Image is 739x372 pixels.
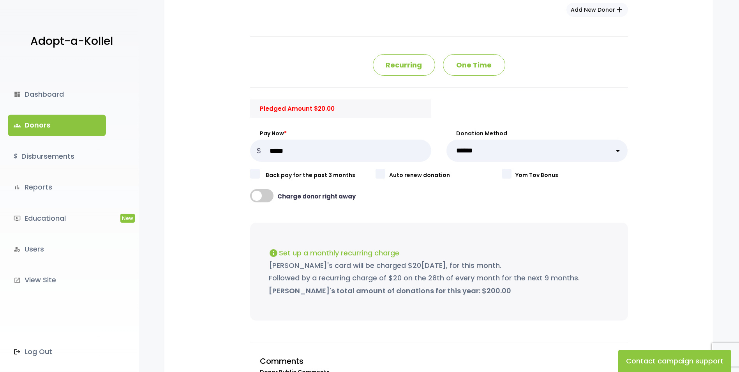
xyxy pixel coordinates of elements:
[269,272,609,284] p: Followed by a recurring charge of $20 on the 28th of every month for the next 9 months.
[8,115,106,136] a: groupsDonors
[487,286,511,296] span: 200.00
[258,171,376,179] label: Back pay for the past 3 months
[8,341,106,362] a: Log Out
[8,269,106,291] a: launchView Site
[14,122,21,129] span: groups
[318,105,335,113] span: 20.00
[120,214,135,223] span: New
[446,129,628,138] label: Donation Method
[443,54,505,76] p: One Time
[413,260,421,270] span: 20
[250,140,268,162] p: $
[8,239,106,260] a: manage_accountsUsers
[8,177,106,198] a: bar_chartReports
[566,3,628,17] button: Add New Donoradd
[250,354,628,368] p: Comments
[14,215,21,222] i: ondemand_video
[269,248,278,258] i: info
[389,171,502,179] label: Auto renew donation
[277,192,356,201] b: Charge donor right away
[250,129,432,138] label: Pay Now
[269,285,609,297] p: [PERSON_NAME]'s total amount of donations for this year: $
[615,5,624,14] span: add
[373,54,435,76] p: Recurring
[618,350,731,372] button: Contact campaign support
[250,103,432,114] p: Pledged Amount $
[14,91,21,98] i: dashboard
[30,32,113,51] p: Adopt-a-Kollel
[26,23,113,60] a: Adopt-a-Kollel
[515,171,628,179] label: Yom Tov Bonus
[269,246,609,259] p: Set up a monthly recurring charge
[14,184,21,191] i: bar_chart
[8,208,106,229] a: ondemand_videoEducationalNew
[8,146,106,167] a: $Disbursements
[14,277,21,284] i: launch
[14,246,21,253] i: manage_accounts
[14,151,18,162] i: $
[8,84,106,105] a: dashboardDashboard
[269,259,609,272] p: [PERSON_NAME]'s card will be charged $ [DATE], for this month.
